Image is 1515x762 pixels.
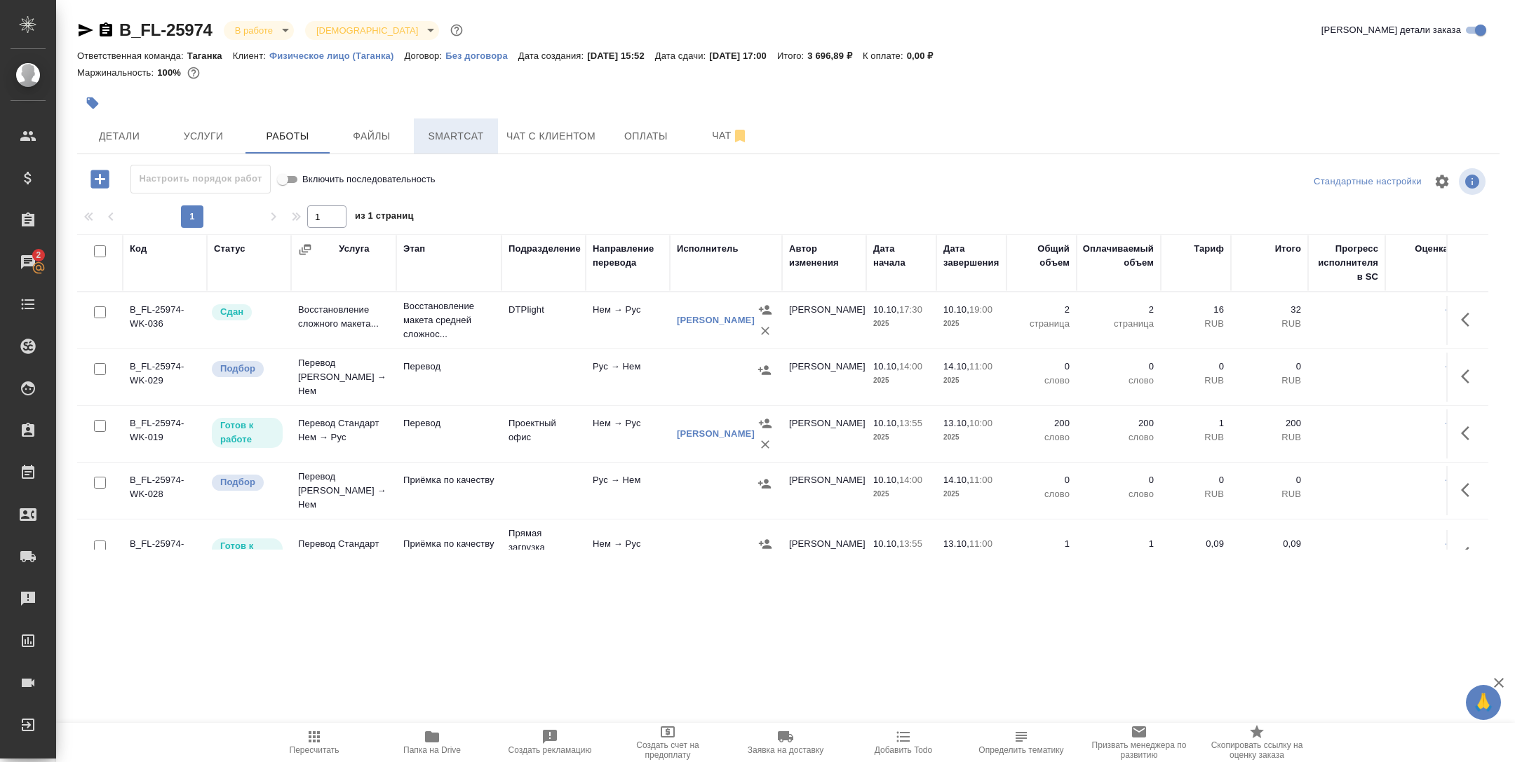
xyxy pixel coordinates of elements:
[782,466,866,515] td: [PERSON_NAME]
[1014,430,1070,444] p: слово
[1472,688,1495,717] span: 🙏
[732,128,748,144] svg: Отписаться
[404,50,445,61] p: Договор:
[1238,487,1301,501] p: RUB
[1014,360,1070,374] p: 0
[782,530,866,579] td: [PERSON_NAME]
[1453,473,1486,507] button: Здесь прячутся важные кнопки
[1198,723,1316,762] button: Скопировать ссылку на оценку заказа
[593,242,663,270] div: Направление перевода
[210,303,284,322] div: Менеджер проверил работу исполнителя, передает ее на следующий этап
[1275,242,1301,256] div: Итого
[727,723,844,762] button: Заявка на доставку
[943,418,969,428] p: 13.10,
[1168,416,1224,430] p: 1
[1168,473,1224,487] p: 0
[969,304,992,315] p: 19:00
[1084,360,1154,374] p: 0
[4,245,53,280] a: 2
[873,418,899,428] p: 10.10,
[587,50,655,61] p: [DATE] 15:52
[1238,317,1301,331] p: RUB
[1453,360,1486,393] button: Здесь прячутся важные кнопки
[969,361,992,372] p: 11:00
[943,487,999,501] p: 2025
[123,466,207,515] td: B_FL-25974-WK-028
[1168,317,1224,331] p: RUB
[1315,242,1378,284] div: Прогресс исполнителя в SC
[969,418,992,428] p: 10:00
[899,418,922,428] p: 13:55
[220,362,255,376] p: Подбор
[170,128,237,145] span: Услуги
[210,416,284,449] div: Исполнитель может приступить к работе
[291,349,396,405] td: Перевод [PERSON_NAME] → Нем
[1084,416,1154,430] p: 200
[899,475,922,485] p: 14:00
[1459,168,1488,195] span: Посмотреть информацию
[755,533,776,555] button: Назначить
[220,475,255,489] p: Подбор
[491,723,609,762] button: Создать рекламацию
[1084,537,1154,551] p: 1
[123,409,207,458] td: B_FL-25974-WK-019
[1446,538,1448,549] a: -
[1238,537,1301,551] p: 0,09
[506,128,595,145] span: Чат с клиентом
[782,409,866,458] td: [PERSON_NAME]
[1446,361,1448,372] a: -
[586,530,670,579] td: Нем → Рус
[77,22,94,39] button: Скопировать ссылку для ЯМессенджера
[1238,374,1301,388] p: RUB
[978,745,1063,755] span: Определить тематику
[123,353,207,402] td: B_FL-25974-WK-029
[1168,303,1224,317] p: 16
[27,248,49,262] span: 2
[1168,374,1224,388] p: RUB
[807,50,863,61] p: 3 696,89 ₽
[1168,430,1224,444] p: RUB
[586,466,670,515] td: Рус → Нем
[77,67,157,78] p: Маржинальность:
[77,88,108,118] button: Добавить тэг
[1014,473,1070,487] p: 0
[754,360,775,381] button: Назначить
[755,413,776,434] button: Назначить
[677,428,755,439] a: [PERSON_NAME]
[501,296,586,345] td: DTPlight
[969,538,992,549] p: 11:00
[355,207,414,228] span: из 1 страниц
[291,409,396,458] td: Перевод Стандарт Нем → Рус
[220,419,274,447] p: Готов к работе
[403,473,494,487] p: Приёмка по качеству
[220,539,274,567] p: Готов к работе
[214,242,245,256] div: Статус
[224,21,294,40] div: В работе
[403,242,425,256] div: Этап
[899,304,922,315] p: 17:30
[403,416,494,430] p: Перевод
[1084,430,1154,444] p: слово
[422,128,490,145] span: Smartcat
[339,242,369,256] div: Услуга
[1238,473,1301,487] p: 0
[123,530,207,579] td: B_FL-25974-WK-021
[696,127,764,144] span: Чат
[655,50,709,61] p: Дата сдачи:
[403,745,461,755] span: Папка на Drive
[748,745,823,755] span: Заявка на доставку
[875,745,932,755] span: Добавить Todo
[586,353,670,402] td: Рус → Нем
[1453,416,1486,450] button: Здесь прячутся важные кнопки
[755,299,776,320] button: Назначить
[119,20,213,39] a: B_FL-25974
[291,296,396,345] td: Восстановление сложного макета...
[187,50,233,61] p: Таганка
[1415,242,1448,256] div: Оценка
[907,50,944,61] p: 0,00 ₽
[1446,304,1448,315] a: -
[709,50,777,61] p: [DATE] 17:00
[81,165,119,193] button: Добавить работу
[844,723,962,762] button: Добавить Todo
[617,740,718,760] span: Создать счет на предоплату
